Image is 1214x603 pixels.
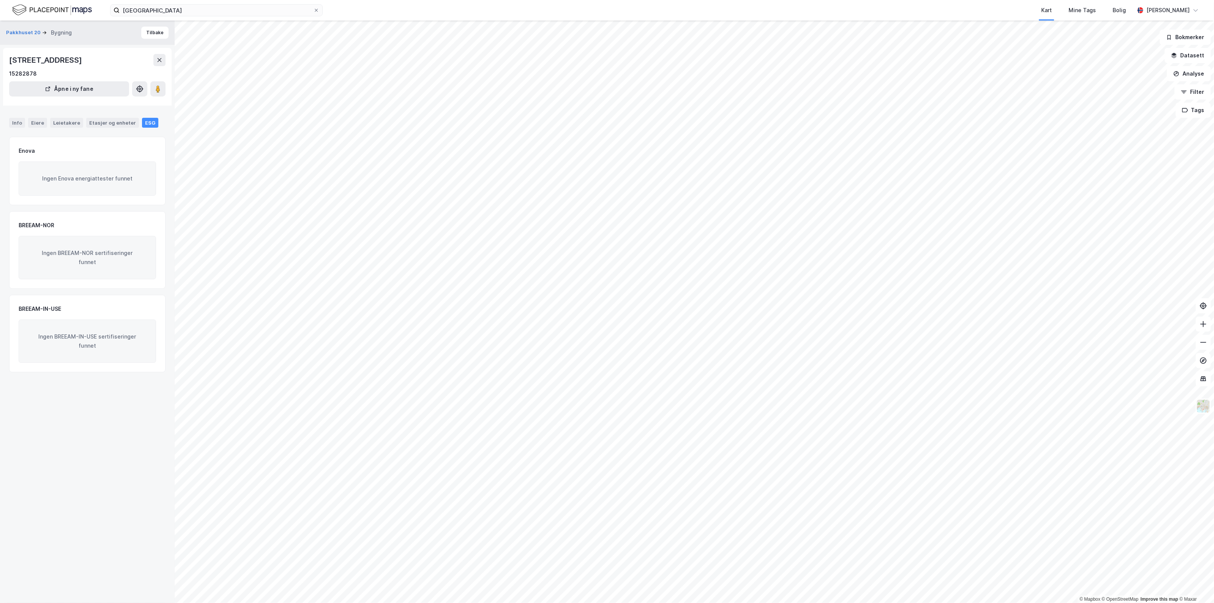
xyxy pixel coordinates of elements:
button: Åpne i ny fane [9,81,129,97]
div: 15282878 [9,69,37,78]
input: Søk på adresse, matrikkel, gårdeiere, leietakere eller personer [120,5,313,16]
div: Mine Tags [1069,6,1096,15]
div: [STREET_ADDRESS] [9,54,84,66]
div: Enova [19,146,35,155]
button: Bokmerker [1160,30,1211,45]
div: Eiere [28,118,47,128]
img: logo.f888ab2527a4732fd821a326f86c7f29.svg [12,3,92,17]
div: BREEAM-NOR [19,221,54,230]
div: Bygning [51,28,72,37]
button: Analyse [1167,66,1211,81]
button: Tags [1176,103,1211,118]
div: Etasjer og enheter [89,119,136,126]
div: Info [9,118,25,128]
a: Improve this map [1141,597,1178,602]
button: Pakkhuset 20 [6,29,42,36]
div: Kart [1041,6,1052,15]
iframe: Chat Widget [1176,567,1214,603]
img: Z [1196,399,1211,413]
button: Filter [1175,84,1211,100]
a: Mapbox [1080,597,1100,602]
button: Tilbake [141,27,169,39]
button: Datasett [1165,48,1211,63]
div: Ingen BREEAM-IN-USE sertifiseringer funnet [19,320,156,363]
div: Leietakere [50,118,83,128]
div: Bolig [1113,6,1126,15]
div: Ingen BREEAM-NOR sertifiseringer funnet [19,236,156,279]
div: ESG [142,118,158,128]
div: Ingen Enova energiattester funnet [19,161,156,196]
div: [PERSON_NAME] [1146,6,1190,15]
a: OpenStreetMap [1102,597,1139,602]
div: BREEAM-IN-USE [19,304,61,313]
